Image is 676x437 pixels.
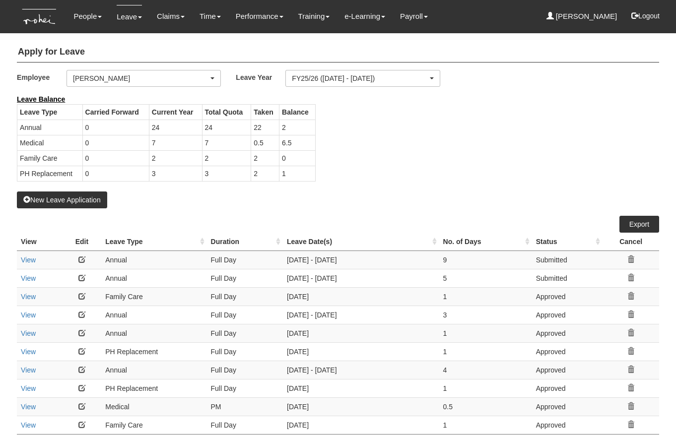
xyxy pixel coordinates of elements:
[251,166,279,181] td: 2
[21,256,36,264] a: View
[251,150,279,166] td: 2
[17,150,83,166] td: Family Care
[283,250,439,269] td: [DATE] - [DATE]
[207,342,283,361] td: Full Day
[207,361,283,379] td: Full Day
[101,361,206,379] td: Annual
[17,233,62,251] th: View
[439,397,532,416] td: 0.5
[400,5,428,28] a: Payroll
[532,269,603,287] td: Submitted
[101,250,206,269] td: Annual
[283,397,439,416] td: [DATE]
[17,191,107,208] button: New Leave Application
[439,269,532,287] td: 5
[17,95,65,103] b: Leave Balance
[532,397,603,416] td: Approved
[624,4,667,28] button: Logout
[202,135,251,150] td: 7
[82,104,149,120] th: Carried Forward
[149,166,202,181] td: 3
[207,233,283,251] th: Duration : activate to sort column ascending
[283,342,439,361] td: [DATE]
[603,233,659,251] th: Cancel
[236,70,285,84] label: Leave Year
[546,5,617,28] a: [PERSON_NAME]
[532,416,603,434] td: Approved
[439,233,532,251] th: No. of Days : activate to sort column ascending
[207,397,283,416] td: PM
[74,5,102,28] a: People
[157,5,185,28] a: Claims
[283,233,439,251] th: Leave Date(s) : activate to sort column ascending
[21,329,36,337] a: View
[439,361,532,379] td: 4
[101,269,206,287] td: Annual
[532,324,603,342] td: Approved
[17,70,67,84] label: Employee
[101,342,206,361] td: PH Replacement
[279,166,316,181] td: 1
[532,250,603,269] td: Submitted
[283,361,439,379] td: [DATE] - [DATE]
[292,73,427,83] div: FY25/26 ([DATE] - [DATE])
[82,120,149,135] td: 0
[101,397,206,416] td: Medical
[279,150,316,166] td: 0
[101,324,206,342] td: Annual
[532,361,603,379] td: Approved
[149,135,202,150] td: 7
[439,342,532,361] td: 1
[17,104,83,120] th: Leave Type
[439,250,532,269] td: 9
[283,306,439,324] td: [DATE] - [DATE]
[149,150,202,166] td: 2
[21,403,36,411] a: View
[17,42,659,62] h4: Apply for Leave
[207,416,283,434] td: Full Day
[207,379,283,397] td: Full Day
[21,384,36,392] a: View
[439,287,532,306] td: 1
[101,306,206,324] td: Annual
[101,233,206,251] th: Leave Type : activate to sort column ascending
[251,104,279,120] th: Taken
[202,150,251,166] td: 2
[62,233,101,251] th: Edit
[279,135,316,150] td: 6.5
[283,287,439,306] td: [DATE]
[285,70,440,87] button: FY25/26 ([DATE] - [DATE])
[82,150,149,166] td: 0
[207,287,283,306] td: Full Day
[17,135,83,150] td: Medical
[207,250,283,269] td: Full Day
[21,293,36,301] a: View
[17,120,83,135] td: Annual
[202,120,251,135] td: 24
[101,287,206,306] td: Family Care
[207,269,283,287] td: Full Day
[283,324,439,342] td: [DATE]
[439,416,532,434] td: 1
[251,135,279,150] td: 0.5
[207,306,283,324] td: Full Day
[439,306,532,324] td: 3
[21,421,36,429] a: View
[298,5,330,28] a: Training
[21,311,36,319] a: View
[82,166,149,181] td: 0
[532,306,603,324] td: Approved
[439,379,532,397] td: 1
[17,166,83,181] td: PH Replacement
[283,379,439,397] td: [DATE]
[101,379,206,397] td: PH Replacement
[283,269,439,287] td: [DATE] - [DATE]
[251,120,279,135] td: 22
[202,104,251,120] th: Total Quota
[236,5,283,28] a: Performance
[200,5,221,28] a: Time
[439,324,532,342] td: 1
[21,348,36,356] a: View
[149,120,202,135] td: 24
[283,416,439,434] td: [DATE]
